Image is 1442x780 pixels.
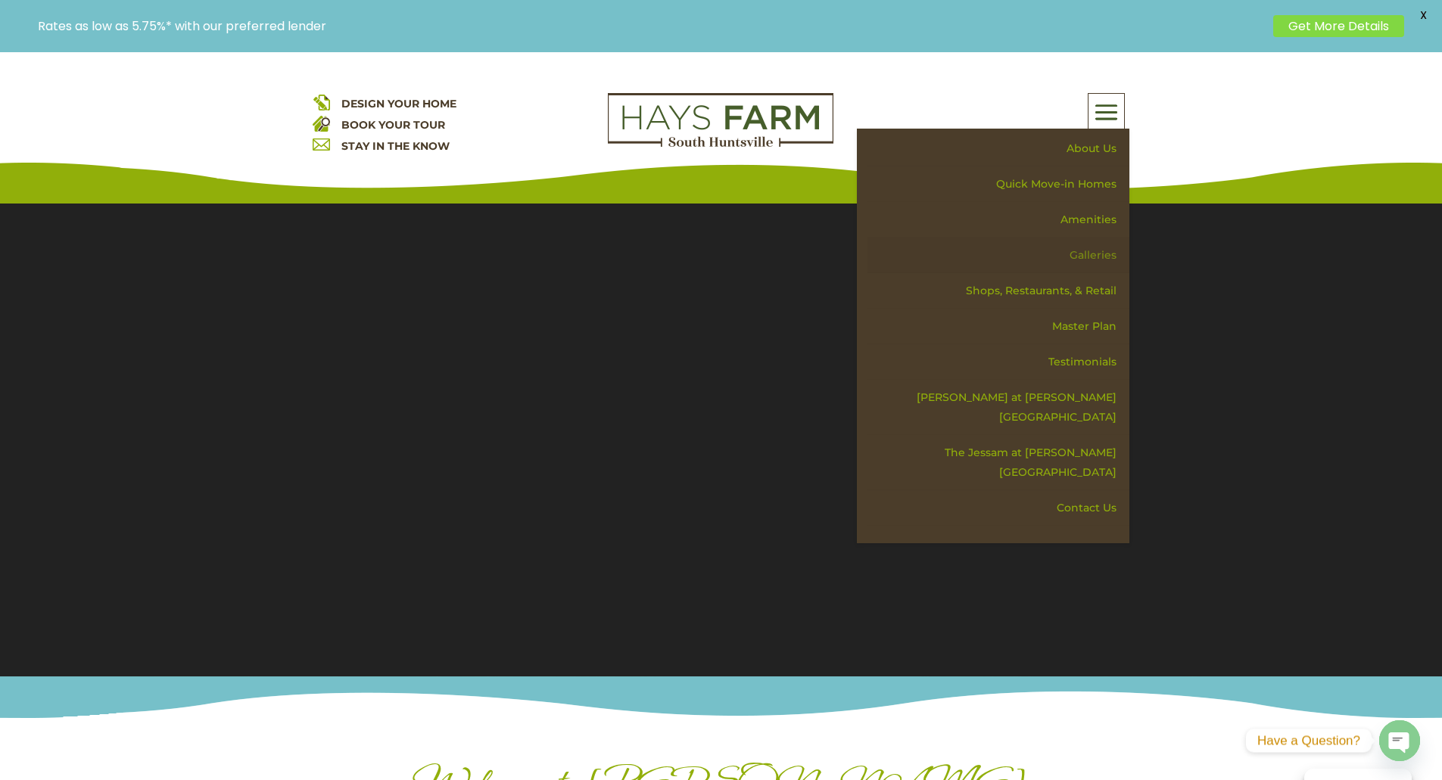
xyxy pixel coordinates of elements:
[608,137,833,151] a: hays farm homes huntsville development
[867,131,1129,166] a: About Us
[867,273,1129,309] a: Shops, Restaurants, & Retail
[867,380,1129,435] a: [PERSON_NAME] at [PERSON_NAME][GEOGRAPHIC_DATA]
[341,139,450,153] a: STAY IN THE KNOW
[608,93,833,148] img: Logo
[867,166,1129,202] a: Quick Move-in Homes
[1273,15,1404,37] a: Get More Details
[867,435,1129,490] a: The Jessam at [PERSON_NAME][GEOGRAPHIC_DATA]
[867,202,1129,238] a: Amenities
[341,97,456,110] a: DESIGN YOUR HOME
[1412,4,1434,26] span: X
[867,238,1129,273] a: Galleries
[313,93,330,110] img: design your home
[38,19,1266,33] p: Rates as low as 5.75%* with our preferred lender
[313,114,330,132] img: book your home tour
[341,118,445,132] a: BOOK YOUR TOUR
[867,490,1129,526] a: Contact Us
[867,344,1129,380] a: Testimonials
[867,309,1129,344] a: Master Plan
